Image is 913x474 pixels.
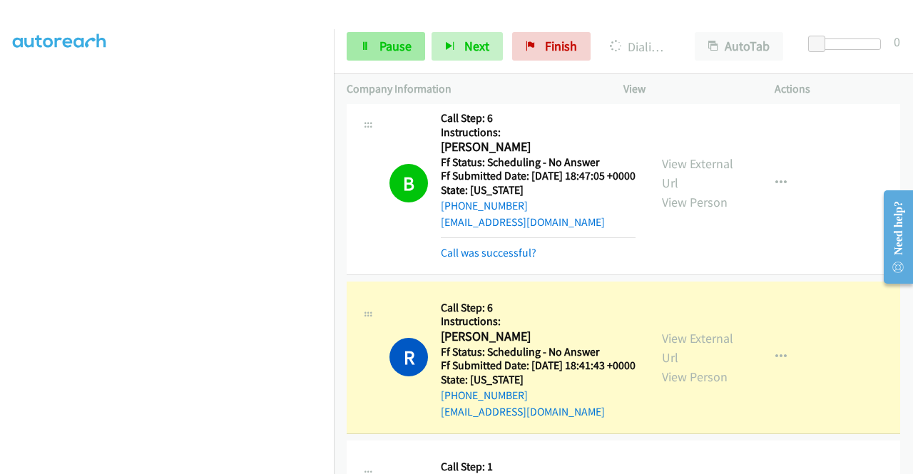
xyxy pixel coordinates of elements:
[441,301,636,315] h5: Call Step: 6
[441,373,636,387] h5: State: [US_STATE]
[347,81,598,98] p: Company Information
[610,37,669,56] p: Dialing [PERSON_NAME]
[347,32,425,61] a: Pause
[441,460,636,474] h5: Call Step: 1
[623,81,749,98] p: View
[662,155,733,191] a: View External Url
[894,32,900,51] div: 0
[441,345,636,359] h5: Ff Status: Scheduling - No Answer
[441,139,631,155] h2: [PERSON_NAME]
[662,194,728,210] a: View Person
[432,32,503,61] button: Next
[464,38,489,54] span: Next
[441,183,636,197] h5: State: [US_STATE]
[441,314,636,329] h5: Instructions:
[872,180,913,294] iframe: Resource Center
[441,329,631,345] h2: [PERSON_NAME]
[695,32,783,61] button: AutoTab
[775,81,900,98] p: Actions
[389,338,428,376] h1: R
[512,32,591,61] a: Finish
[662,369,728,385] a: View Person
[441,359,636,373] h5: Ff Submitted Date: [DATE] 18:41:43 +0000
[441,246,536,259] a: Call was successful?
[441,125,636,140] h5: Instructions:
[441,155,636,170] h5: Ff Status: Scheduling - No Answer
[441,199,528,212] a: [PHONE_NUMBER]
[441,405,605,418] a: [EMAIL_ADDRESS][DOMAIN_NAME]
[441,169,636,183] h5: Ff Submitted Date: [DATE] 18:47:05 +0000
[441,215,605,229] a: [EMAIL_ADDRESS][DOMAIN_NAME]
[379,38,412,54] span: Pause
[441,111,636,125] h5: Call Step: 6
[545,38,577,54] span: Finish
[389,164,428,202] h1: B
[441,388,528,402] a: [PHONE_NUMBER]
[662,330,733,366] a: View External Url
